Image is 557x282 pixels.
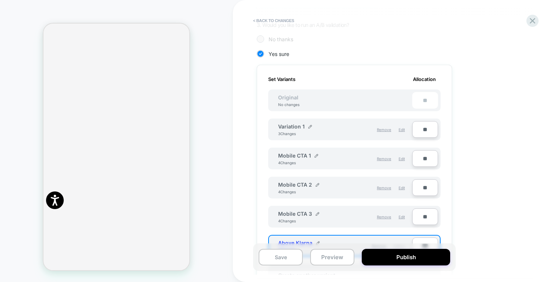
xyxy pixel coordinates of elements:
span: Yes sure [269,51,289,57]
img: edit [316,212,319,216]
span: Original [271,94,306,101]
img: edit [316,183,319,187]
span: Variation 1 [278,123,305,130]
span: Above Klarna [278,240,312,246]
span: Mobile CTA 3 [278,211,312,217]
div: 3 Changes [278,131,300,136]
span: Remove [377,215,391,219]
button: Preview [310,249,354,265]
span: Set Variants [268,76,295,82]
img: edit [308,125,312,128]
span: Remove [377,127,391,132]
div: 4 Changes [278,219,300,223]
button: Save [259,249,303,265]
span: Allocation [413,76,436,82]
div: 4 Changes [278,161,300,165]
div: 4 Changes [278,190,300,194]
span: Mobile CTA 2 [278,181,312,188]
span: Remove [377,156,391,161]
button: < Back to changes [249,15,298,27]
span: No thanks [269,36,293,42]
span: Remove [377,186,391,190]
span: Mobile CTA 1 [278,152,311,159]
img: edit [316,241,320,245]
img: edit [315,154,318,158]
span: Edit [399,127,405,132]
span: Edit [399,156,405,161]
span: Edit [399,186,405,190]
button: Publish [362,249,450,265]
div: No changes [271,102,307,107]
span: Edit [399,215,405,219]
